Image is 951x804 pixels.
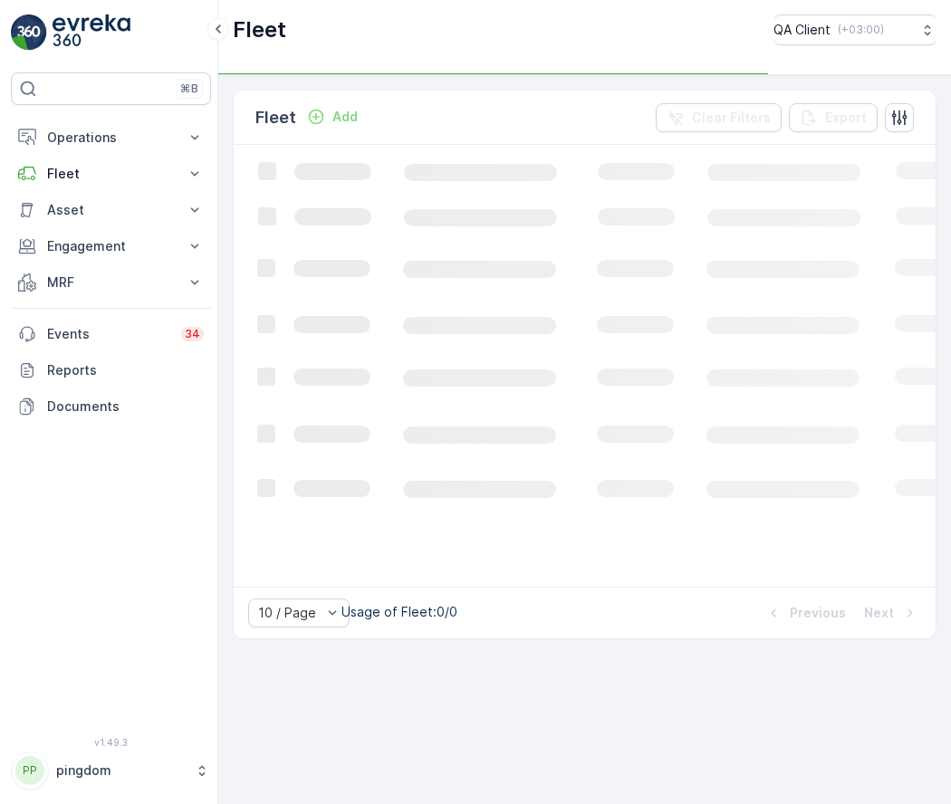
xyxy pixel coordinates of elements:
[332,108,358,126] p: Add
[15,756,44,785] div: PP
[47,273,175,292] p: MRF
[11,192,211,228] button: Asset
[790,604,846,622] p: Previous
[180,81,198,96] p: ⌘B
[692,109,771,127] p: Clear Filters
[47,397,204,416] p: Documents
[233,15,286,44] p: Fleet
[11,264,211,301] button: MRF
[53,14,130,51] img: logo_light-DOdMpM7g.png
[11,228,211,264] button: Engagement
[47,237,175,255] p: Engagement
[763,602,848,624] button: Previous
[300,106,365,128] button: Add
[838,23,884,37] p: ( +03:00 )
[255,105,296,130] p: Fleet
[11,316,211,352] a: Events34
[185,327,200,341] p: 34
[47,201,175,219] p: Asset
[864,604,894,622] p: Next
[47,361,204,379] p: Reports
[656,103,782,132] button: Clear Filters
[47,129,175,147] p: Operations
[11,751,211,790] button: PPpingdom
[825,109,867,127] p: Export
[11,156,211,192] button: Fleet
[47,325,170,343] p: Events
[341,603,457,621] p: Usage of Fleet : 0/0
[11,352,211,388] a: Reports
[773,14,937,45] button: QA Client(+03:00)
[789,103,878,132] button: Export
[862,602,921,624] button: Next
[773,21,831,39] p: QA Client
[11,14,47,51] img: logo
[11,737,211,748] span: v 1.49.3
[47,165,175,183] p: Fleet
[11,120,211,156] button: Operations
[11,388,211,425] a: Documents
[56,761,186,780] p: pingdom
